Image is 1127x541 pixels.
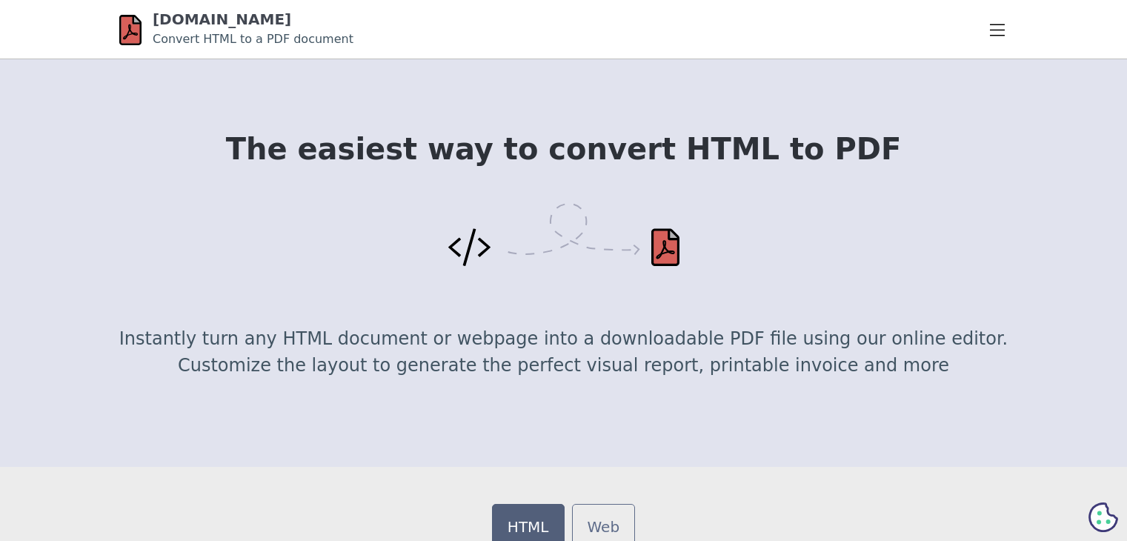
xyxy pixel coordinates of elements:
a: [DOMAIN_NAME] [153,10,291,28]
h1: The easiest way to convert HTML to PDF [119,133,1008,166]
svg: Cookie Preferences [1088,502,1118,532]
small: Convert HTML to a PDF document [153,32,353,46]
img: Convert HTML to PDF [448,203,679,267]
img: html-pdf.net [119,13,142,47]
p: Instantly turn any HTML document or webpage into a downloadable PDF file using our online editor.... [119,325,1008,379]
